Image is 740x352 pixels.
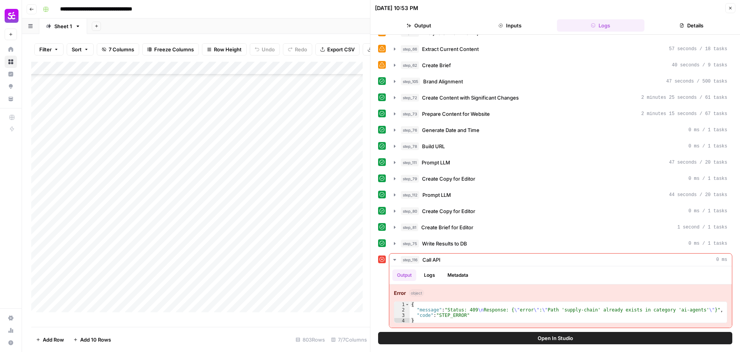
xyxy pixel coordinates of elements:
[389,140,732,152] button: 0 ms / 1 tasks
[401,61,419,69] span: step_62
[389,59,732,71] button: 40 seconds / 9 tasks
[389,266,732,328] div: 0 ms
[401,110,419,118] span: step_73
[375,19,463,32] button: Output
[423,78,463,85] span: Brand Alignment
[401,94,419,102] span: step_72
[72,46,82,53] span: Sort
[109,46,134,53] span: 7 Columns
[422,94,519,102] span: Create Сontent with Significant Changes
[641,94,727,101] span: 2 minutes 25 seconds / 61 tasks
[394,289,406,297] strong: Error
[688,175,727,182] span: 0 ms / 1 tasks
[389,156,732,169] button: 47 seconds / 20 tasks
[666,78,727,85] span: 47 seconds / 500 tasks
[401,142,419,150] span: step_78
[69,333,116,346] button: Add 10 Rows
[378,332,732,344] button: Open In Studio
[443,269,473,281] button: Metadata
[401,191,419,199] span: step_112
[39,46,52,53] span: Filter
[97,43,139,56] button: 7 Columns
[5,93,17,105] a: Your Data
[5,324,17,337] a: Usage
[557,19,645,32] button: Logs
[389,124,732,136] button: 0 ms / 1 tasks
[142,43,199,56] button: Freeze Columns
[5,312,17,324] a: Settings
[422,159,450,166] span: Prompt LLM
[669,191,727,198] span: 44 seconds / 20 tasks
[419,269,440,281] button: Logs
[5,56,17,68] a: Browse
[375,4,418,12] div: [DATE] 10:53 PM
[389,254,732,266] button: 0 ms
[422,45,479,53] span: Extract Current Content
[5,43,17,56] a: Home
[401,159,419,166] span: step_111
[401,45,419,53] span: step_66
[389,91,732,104] button: 2 minutes 25 seconds / 61 tasks
[641,110,727,117] span: 2 minutes 15 seconds / 67 tasks
[327,46,355,53] span: Export CSV
[389,221,732,234] button: 1 second / 1 tasks
[538,334,573,342] span: Open In Studio
[466,19,554,32] button: Inputs
[67,43,94,56] button: Sort
[422,207,475,215] span: Create Copy for Editor
[154,46,194,53] span: Freeze Columns
[401,175,419,183] span: step_79
[389,173,732,185] button: 0 ms / 1 tasks
[328,333,370,346] div: 7/7 Columns
[401,78,420,85] span: step_105
[669,46,727,52] span: 57 seconds / 18 tasks
[401,207,419,215] span: step_80
[669,159,727,166] span: 47 seconds / 20 tasks
[389,108,732,120] button: 2 minutes 15 seconds / 67 tasks
[389,75,732,88] button: 47 seconds / 500 tasks
[389,189,732,201] button: 44 seconds / 20 tasks
[5,80,17,93] a: Opportunities
[389,43,732,55] button: 57 seconds / 18 tasks
[401,256,419,264] span: step_116
[422,191,451,199] span: Prompt LLM
[54,22,72,30] div: Sheet 1
[401,223,418,231] span: step_81
[394,307,410,313] div: 2
[202,43,247,56] button: Row Height
[5,9,18,23] img: Smartcat Logo
[394,318,410,323] div: 4
[688,143,727,150] span: 0 ms / 1 tasks
[688,127,727,134] span: 0 ms / 1 tasks
[405,302,409,307] span: Toggle code folding, rows 1 through 4
[401,126,419,134] span: step_76
[647,19,735,32] button: Details
[688,208,727,215] span: 0 ms / 1 tasks
[315,43,360,56] button: Export CSV
[5,68,17,80] a: Insights
[250,43,280,56] button: Undo
[716,256,727,263] span: 0 ms
[34,43,64,56] button: Filter
[677,224,727,231] span: 1 second / 1 tasks
[394,302,410,307] div: 1
[293,333,328,346] div: 803 Rows
[422,256,441,264] span: Call API
[394,313,410,318] div: 3
[672,62,727,69] span: 40 seconds / 9 tasks
[214,46,242,53] span: Row Height
[421,223,473,231] span: Create Brief for Editor
[31,333,69,346] button: Add Row
[688,240,727,247] span: 0 ms / 1 tasks
[422,240,467,247] span: Write Results to DB
[422,61,451,69] span: Create Brief
[5,6,17,25] button: Workspace: Smartcat
[5,337,17,349] button: Help + Support
[422,110,490,118] span: Prepare Content for Website
[401,240,419,247] span: step_75
[389,205,732,217] button: 0 ms / 1 tasks
[39,19,87,34] a: Sheet 1
[392,269,416,281] button: Output
[422,142,445,150] span: Build URL
[80,336,111,344] span: Add 10 Rows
